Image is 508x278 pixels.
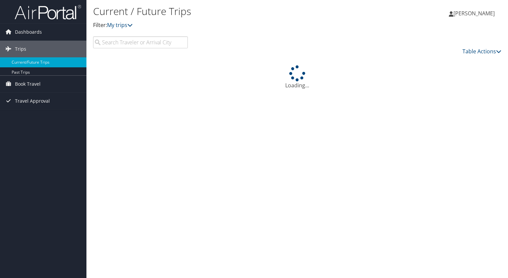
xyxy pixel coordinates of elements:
[15,4,81,20] img: airportal-logo.png
[15,24,42,40] span: Dashboards
[93,4,365,18] h1: Current / Future Trips
[453,10,495,17] span: [PERSON_NAME]
[15,41,26,57] span: Trips
[107,21,133,29] a: My trips
[449,3,501,23] a: [PERSON_NAME]
[15,93,50,109] span: Travel Approval
[15,76,41,92] span: Book Travel
[93,36,188,48] input: Search Traveler or Arrival City
[462,48,501,55] a: Table Actions
[93,65,501,89] div: Loading...
[93,21,365,30] p: Filter:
